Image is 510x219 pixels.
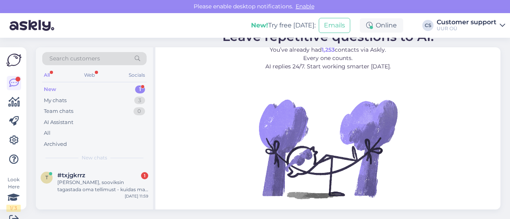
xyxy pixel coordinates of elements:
span: New chats [82,154,107,161]
div: All [44,129,51,137]
span: #txjgkrrz [57,172,85,179]
div: Look Here [6,176,21,212]
div: CS [422,20,433,31]
div: Online [360,18,403,33]
div: Archived [44,140,67,148]
span: t [45,174,48,180]
img: Askly Logo [6,54,22,66]
div: [DATE] 11:59 [125,193,148,199]
div: Customer support [437,19,496,25]
div: 0 [133,107,145,115]
div: AI Assistant [44,118,73,126]
div: Team chats [44,107,73,115]
button: Emails [319,18,350,33]
div: [PERSON_NAME], sooviksin tagastada oma tellimust - kuidas ma saaksin tagastuskoodi paki automaati... [57,179,148,193]
div: Web [82,70,96,80]
b: 1,253 [322,46,335,53]
span: Search customers [49,54,100,63]
div: 3 [134,97,145,105]
p: You’ve already had contacts via Askly. Every one counts. AI replies 24/7. Start working smarter [... [222,46,434,71]
div: 1 / 3 [6,205,21,212]
div: Try free [DATE]: [251,21,316,30]
div: New [44,85,56,93]
div: 1 [135,85,145,93]
b: New! [251,21,268,29]
div: My chats [44,97,67,105]
span: Enable [293,3,317,10]
div: UUR OÜ [437,25,496,32]
div: 1 [141,172,148,179]
div: Socials [127,70,147,80]
div: All [42,70,51,80]
a: Customer supportUUR OÜ [437,19,505,32]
